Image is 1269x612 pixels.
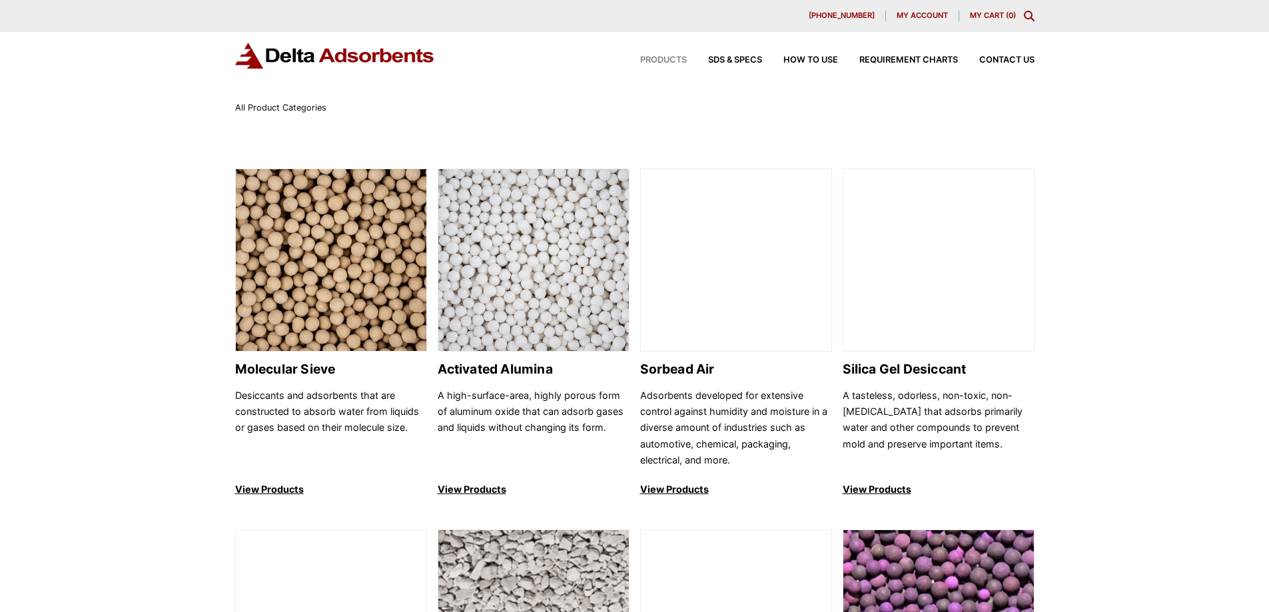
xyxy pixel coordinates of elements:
div: Toggle Modal Content [1024,11,1035,21]
span: Contact Us [979,56,1035,65]
span: My account [897,12,948,19]
img: Sorbead Air [641,169,831,352]
a: SDS & SPECS [687,56,762,65]
h2: Activated Alumina [438,362,630,377]
p: Desiccants and adsorbents that are constructed to absorb water from liquids or gases based on the... [235,388,427,469]
span: How to Use [783,56,838,65]
a: Sorbead Air Sorbead Air Adsorbents developed for extensive control against humidity and moisture ... [640,168,832,498]
img: Activated Alumina [438,169,629,352]
a: Activated Alumina Activated Alumina A high-surface-area, highly porous form of aluminum oxide tha... [438,168,630,498]
img: Molecular Sieve [236,169,426,352]
span: All Product Categories [235,103,326,113]
a: Contact Us [958,56,1035,65]
span: Products [640,56,687,65]
p: Adsorbents developed for extensive control against humidity and moisture in a diverse amount of i... [640,388,832,469]
h2: Silica Gel Desiccant [843,362,1035,377]
h2: Molecular Sieve [235,362,427,377]
a: Silica Gel Desiccant Silica Gel Desiccant A tasteless, odorless, non-toxic, non-[MEDICAL_DATA] th... [843,168,1035,498]
h2: Sorbead Air [640,362,832,377]
p: View Products [843,481,1035,497]
span: 0 [1009,11,1013,20]
a: [PHONE_NUMBER] [798,11,886,21]
a: My Cart (0) [970,11,1016,20]
img: Silica Gel Desiccant [843,169,1034,352]
a: Requirement Charts [838,56,958,65]
span: SDS & SPECS [708,56,762,65]
img: Delta Adsorbents [235,43,435,69]
span: Requirement Charts [859,56,958,65]
a: How to Use [762,56,838,65]
a: My account [886,11,959,21]
p: View Products [235,481,427,497]
p: View Products [438,481,630,497]
span: [PHONE_NUMBER] [809,12,875,19]
a: Products [619,56,687,65]
p: View Products [640,481,832,497]
p: A tasteless, odorless, non-toxic, non-[MEDICAL_DATA] that adsorbs primarily water and other compo... [843,388,1035,469]
p: A high-surface-area, highly porous form of aluminum oxide that can adsorb gases and liquids witho... [438,388,630,469]
a: Molecular Sieve Molecular Sieve Desiccants and adsorbents that are constructed to absorb water fr... [235,168,427,498]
